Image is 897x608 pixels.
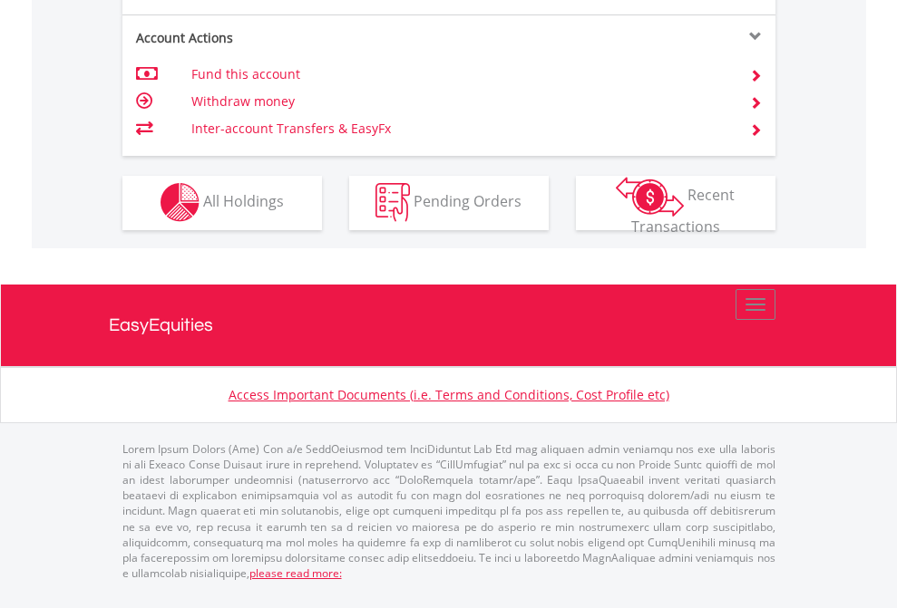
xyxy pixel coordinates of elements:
[191,88,727,115] td: Withdraw money
[122,441,775,581] p: Lorem Ipsum Dolors (Ame) Con a/e SeddOeiusmod tem InciDiduntut Lab Etd mag aliquaen admin veniamq...
[109,285,789,366] a: EasyEquities
[616,177,684,217] img: transactions-zar-wht.png
[249,565,342,581] a: please read more:
[229,386,669,403] a: Access Important Documents (i.e. Terms and Conditions, Cost Profile etc)
[122,29,449,47] div: Account Actions
[349,176,549,230] button: Pending Orders
[191,61,727,88] td: Fund this account
[203,191,284,211] span: All Holdings
[631,185,736,236] span: Recent Transactions
[414,191,522,211] span: Pending Orders
[122,176,322,230] button: All Holdings
[191,115,727,142] td: Inter-account Transfers & EasyFx
[161,183,200,222] img: holdings-wht.png
[375,183,410,222] img: pending_instructions-wht.png
[576,176,775,230] button: Recent Transactions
